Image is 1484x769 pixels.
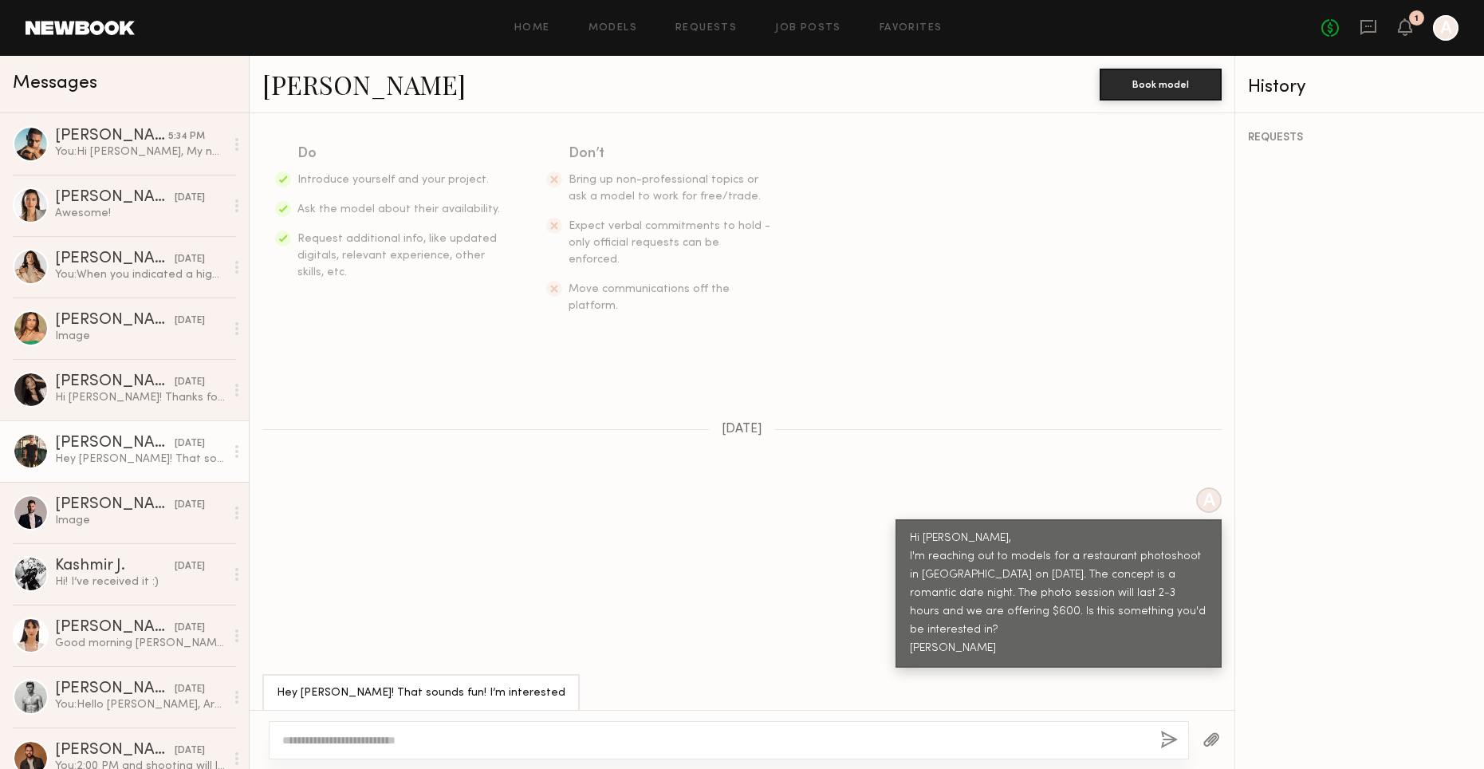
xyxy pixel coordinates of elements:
[1433,15,1458,41] a: A
[175,375,205,390] div: [DATE]
[1100,77,1222,90] a: Book model
[168,129,205,144] div: 5:34 PM
[675,23,737,34] a: Requests
[175,498,205,513] div: [DATE]
[55,251,175,267] div: [PERSON_NAME]
[569,143,773,165] div: Don’t
[55,743,175,759] div: [PERSON_NAME]
[175,252,205,267] div: [DATE]
[55,681,175,697] div: [PERSON_NAME]
[880,23,943,34] a: Favorites
[1248,78,1471,97] div: History
[297,204,500,215] span: Ask the model about their availability.
[1415,14,1419,23] div: 1
[569,175,761,202] span: Bring up non-professional topics or ask a model to work for free/trade.
[588,23,637,34] a: Models
[55,513,225,528] div: Image
[175,682,205,697] div: [DATE]
[55,329,225,344] div: Image
[55,697,225,712] div: You: Hello [PERSON_NAME], Are you available for a restaurant photoshoot in [GEOGRAPHIC_DATA] on [...
[55,206,225,221] div: Awesome!
[175,314,205,329] div: [DATE]
[569,284,730,311] span: Move communications off the platform.
[175,559,205,574] div: [DATE]
[1248,132,1471,144] div: REQUESTS
[175,191,205,206] div: [DATE]
[569,221,770,265] span: Expect verbal commitments to hold - only official requests can be enforced.
[297,234,497,278] span: Request additional info, like updated digitals, relevant experience, other skills, etc.
[55,497,175,513] div: [PERSON_NAME]
[297,143,502,165] div: Do
[55,390,225,405] div: Hi [PERSON_NAME]! Thanks for reaching out, unfortunately I’m not available! x
[175,743,205,759] div: [DATE]
[55,267,225,282] div: You: When you indicated a higher rate than we can pay, we reached out to other models and found a...
[55,452,225,467] div: Hey [PERSON_NAME]! That sounds fun! I’m interested
[775,23,841,34] a: Job Posts
[262,67,466,101] a: [PERSON_NAME]
[55,574,225,590] div: Hi! I’ve received it :)
[55,144,225,160] div: You: Hi [PERSON_NAME], My name is [PERSON_NAME], the photographer for the upcoming photoshoot. I'...
[13,74,97,93] span: Messages
[297,175,489,185] span: Introduce yourself and your project.
[55,558,175,574] div: Kashmir J.
[55,436,175,452] div: [PERSON_NAME]
[55,636,225,651] div: Good morning [PERSON_NAME], Absolutely, I’ll take care of that [DATE]. I’ll send the QR code to y...
[175,436,205,452] div: [DATE]
[55,128,168,144] div: [PERSON_NAME]
[55,374,175,390] div: [PERSON_NAME]
[1100,69,1222,101] button: Book model
[175,621,205,636] div: [DATE]
[55,313,175,329] div: [PERSON_NAME]
[910,530,1207,658] div: Hi [PERSON_NAME], I'm reaching out to models for a restaurant photoshoot in [GEOGRAPHIC_DATA] on ...
[514,23,550,34] a: Home
[55,190,175,206] div: [PERSON_NAME]
[722,423,762,436] span: [DATE]
[55,620,175,636] div: [PERSON_NAME]
[277,684,565,703] div: Hey [PERSON_NAME]! That sounds fun! I’m interested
